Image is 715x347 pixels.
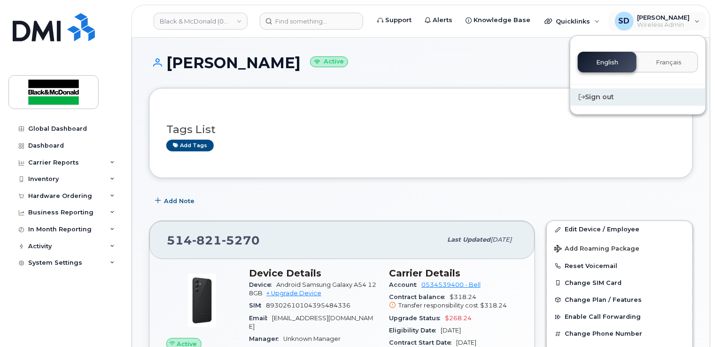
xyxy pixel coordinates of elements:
span: 821 [192,233,222,247]
a: 0534539400 - Bell [421,281,481,288]
span: Android Samsung Galaxy A54 128GB [249,281,376,297]
span: Add Note [164,197,194,205]
h1: [PERSON_NAME] [149,55,693,71]
span: Enable Call Forwarding [565,314,641,321]
span: Transfer responsibility cost [398,302,478,309]
span: 5270 [222,233,260,247]
span: [DATE] [441,327,461,334]
a: Edit Device / Employee [547,221,692,238]
button: Change Plan / Features [547,292,692,308]
span: Contract balance [389,293,450,300]
span: Last updated [447,236,490,243]
h3: Device Details [249,268,378,279]
span: Account [389,281,421,288]
span: Manager [249,335,283,342]
small: Active [310,56,348,67]
h3: Carrier Details [389,268,518,279]
span: SIM [249,302,266,309]
button: Add Roaming Package [547,238,692,258]
button: Add Note [149,192,202,209]
span: [DATE] [456,339,476,346]
button: Change SIM Card [547,275,692,292]
span: Eligibility Date [389,327,441,334]
span: 89302610104395484336 [266,302,350,309]
img: image20231002-3703462-17nx3v8.jpeg [174,272,230,329]
span: [EMAIL_ADDRESS][DOMAIN_NAME] [249,315,373,330]
span: [DATE] [490,236,512,243]
div: Sign out [570,88,706,106]
a: Add tags [166,140,214,151]
button: Enable Call Forwarding [547,308,692,325]
span: $318.24 [389,293,518,310]
button: Change Phone Number [547,325,692,342]
span: 514 [167,233,260,247]
a: + Upgrade Device [266,290,321,297]
span: Add Roaming Package [554,245,639,254]
span: Device [249,281,276,288]
button: Reset Voicemail [547,258,692,275]
span: Email [249,315,272,322]
h3: Tags List [166,124,676,135]
span: Français [656,59,682,66]
span: $318.24 [480,302,507,309]
span: Change Plan / Features [565,296,642,303]
span: Upgrade Status [389,315,445,322]
span: Contract Start Date [389,339,456,346]
span: $268.24 [445,315,472,322]
span: Unknown Manager [283,335,341,342]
